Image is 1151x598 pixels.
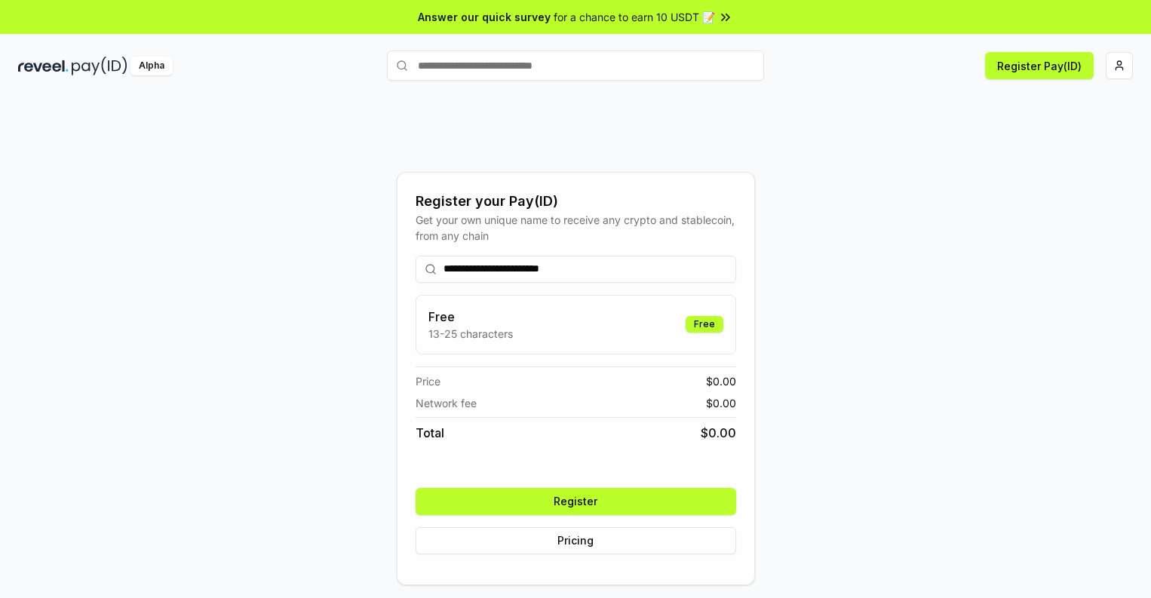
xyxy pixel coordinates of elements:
[428,326,513,342] p: 13-25 characters
[706,373,736,389] span: $ 0.00
[416,373,440,389] span: Price
[18,57,69,75] img: reveel_dark
[706,395,736,411] span: $ 0.00
[418,9,551,25] span: Answer our quick survey
[416,212,736,244] div: Get your own unique name to receive any crypto and stablecoin, from any chain
[554,9,715,25] span: for a chance to earn 10 USDT 📝
[416,527,736,554] button: Pricing
[416,424,444,442] span: Total
[72,57,127,75] img: pay_id
[701,424,736,442] span: $ 0.00
[985,52,1094,79] button: Register Pay(ID)
[416,395,477,411] span: Network fee
[428,308,513,326] h3: Free
[416,488,736,515] button: Register
[130,57,173,75] div: Alpha
[686,316,723,333] div: Free
[416,191,736,212] div: Register your Pay(ID)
